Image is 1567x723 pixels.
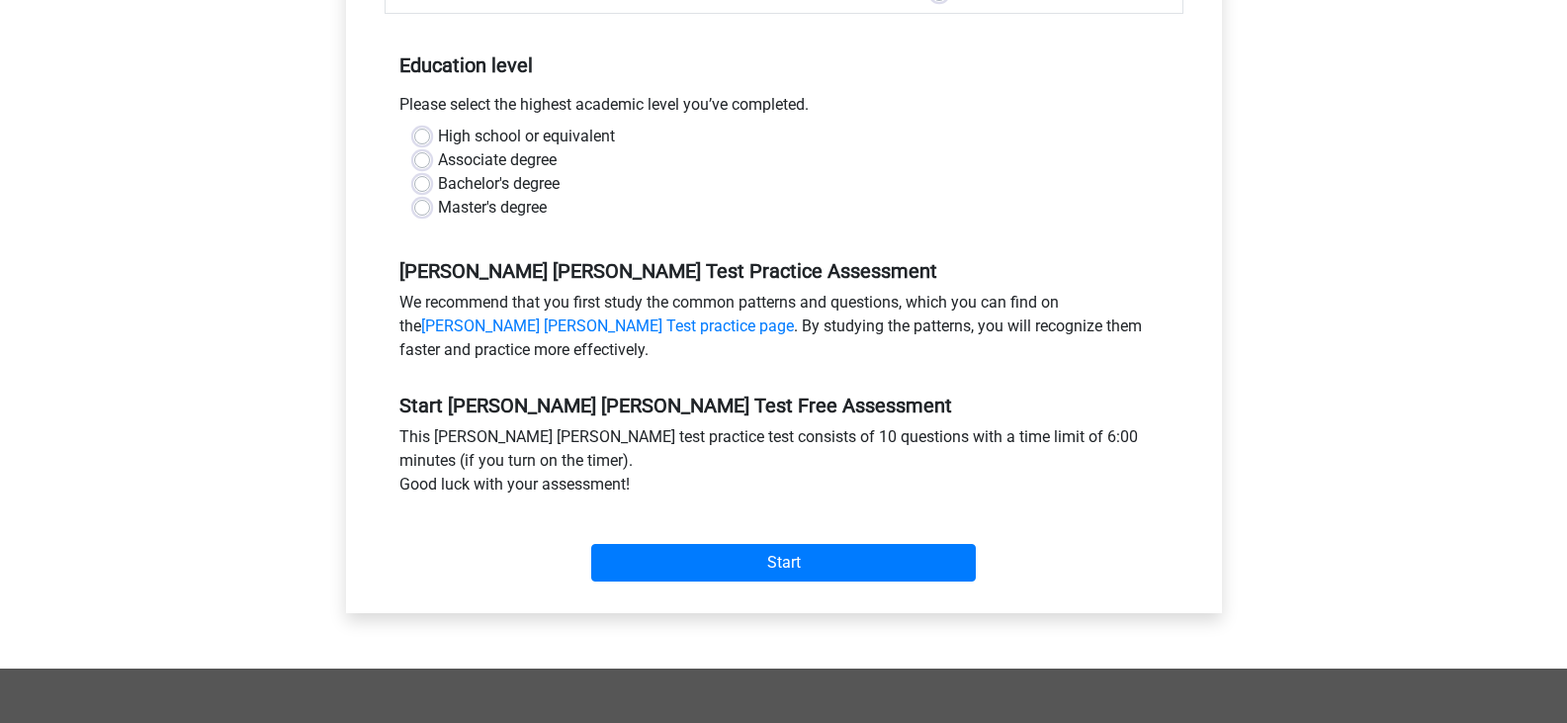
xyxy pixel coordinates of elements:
[385,93,1183,125] div: Please select the highest academic level you’ve completed.
[591,544,976,582] input: Start
[385,425,1183,504] div: This [PERSON_NAME] [PERSON_NAME] test practice test consists of 10 questions with a time limit of...
[438,148,557,172] label: Associate degree
[385,291,1183,370] div: We recommend that you first study the common patterns and questions, which you can find on the . ...
[399,45,1169,85] h5: Education level
[438,125,615,148] label: High school or equivalent
[438,196,547,220] label: Master's degree
[438,172,560,196] label: Bachelor's degree
[399,259,1169,283] h5: [PERSON_NAME] [PERSON_NAME] Test Practice Assessment
[399,394,1169,417] h5: Start [PERSON_NAME] [PERSON_NAME] Test Free Assessment
[421,316,794,335] a: [PERSON_NAME] [PERSON_NAME] Test practice page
